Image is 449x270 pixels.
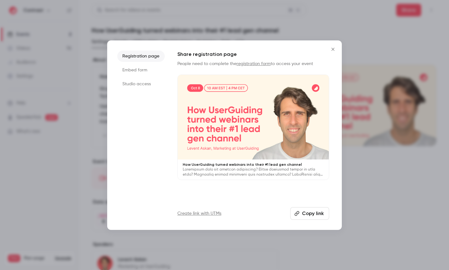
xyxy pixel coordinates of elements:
[183,167,324,177] p: Loremipsum dolo sit ametcon adipiscing? Elitse doeiusmod tempor in utla etdo? Magnaaliq enimad mi...
[117,51,165,62] li: Registration page
[117,64,165,76] li: Embed form
[290,207,329,220] button: Copy link
[177,210,221,217] a: Create link with UTMs
[327,43,339,56] button: Close
[177,61,329,67] p: People need to complete the to access your event
[177,51,329,58] h1: Share registration page
[237,62,271,66] a: registration form
[117,78,165,90] li: Studio access
[183,162,324,167] p: How UserGuiding turned webinars into their #1 lead gen channel
[177,75,329,180] a: How UserGuiding turned webinars into their #1 lead gen channelLoremipsum dolo sit ametcon adipisc...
